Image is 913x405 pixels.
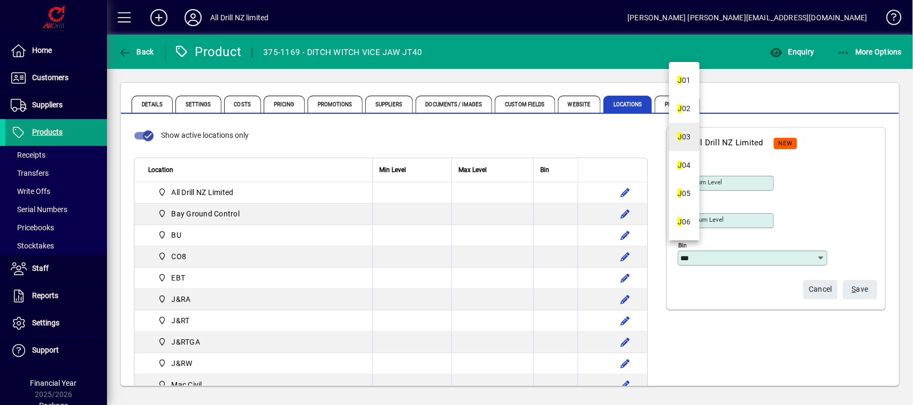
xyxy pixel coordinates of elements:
[308,96,363,113] span: Promotions
[264,96,305,113] span: Pricing
[30,379,77,387] span: Financial Year
[154,186,238,199] span: All Drill NZ Limited
[416,96,493,113] span: Documents / Images
[210,9,269,26] div: All Drill NZ limited
[680,178,722,186] mat-label: Minimum level
[678,242,687,249] mat-label: Bin
[32,128,63,136] span: Products
[678,104,682,113] em: J
[154,271,189,284] span: EBT
[365,96,413,113] span: Suppliers
[770,48,814,56] span: Enquiry
[172,358,193,369] span: J&RW
[834,42,905,61] button: More Options
[5,92,107,119] a: Suppliers
[263,44,422,61] div: 375-1169 - DITCH WITCH VICE JAW JT40
[458,164,487,176] span: Max Level
[172,251,187,262] span: CO8
[678,103,691,114] div: 02
[5,164,107,182] a: Transfers
[32,264,49,272] span: Staff
[843,280,877,299] button: Save
[5,219,107,237] a: Pricebooks
[837,48,902,56] span: More Options
[678,133,682,141] em: J
[678,216,691,228] div: 06
[154,293,195,306] span: J&RA
[172,337,201,347] span: J&RTGA
[132,96,173,113] span: Details
[5,237,107,255] a: Stocktakes
[172,187,234,198] span: All Drill NZ Limited
[669,123,700,151] mat-option: J03
[11,151,45,159] span: Receipts
[540,164,549,176] span: Bin
[154,250,190,263] span: CO8
[669,151,700,180] mat-option: J04
[32,346,59,354] span: Support
[603,96,652,113] span: Locations
[118,48,154,56] span: Back
[627,9,868,26] div: [PERSON_NAME] [PERSON_NAME][EMAIL_ADDRESS][DOMAIN_NAME]
[5,146,107,164] a: Receipts
[678,161,682,169] em: J
[172,272,186,283] span: EBT
[148,164,173,176] span: Location
[678,160,691,171] div: 04
[803,280,838,299] button: Cancel
[172,379,202,390] span: Mac Civil
[5,200,107,219] a: Serial Numbers
[678,188,691,199] div: 05
[655,96,700,113] span: Prompts
[172,230,182,240] span: BU
[154,207,244,220] span: Bay Ground Control
[32,73,68,82] span: Customers
[172,294,191,305] span: J&RA
[667,130,693,155] app-page-header-button: Back
[172,315,190,326] span: J&RT
[32,318,59,327] span: Settings
[5,283,107,309] a: Reports
[678,189,682,198] em: J
[852,281,869,298] span: ave
[154,229,186,242] span: BU
[678,217,682,226] em: J
[32,100,63,109] span: Suppliers
[678,76,682,84] em: J
[154,357,197,370] span: J&RW
[669,208,700,236] mat-option: J06
[680,216,724,223] mat-label: Maximum level
[809,281,832,298] span: Cancel
[11,242,54,250] span: Stocktakes
[767,42,817,61] button: Enquiry
[174,43,242,60] div: Product
[379,164,406,176] span: Min Level
[32,46,52,54] span: Home
[669,66,700,95] mat-option: J01
[5,37,107,64] a: Home
[5,337,107,364] a: Support
[176,8,210,27] button: Profile
[142,8,176,27] button: Add
[116,42,157,61] button: Back
[558,96,601,113] span: Website
[11,223,54,232] span: Pricebooks
[32,291,58,300] span: Reports
[852,285,856,293] span: S
[5,65,107,91] a: Customers
[693,134,763,151] div: All Drill NZ Limited
[11,205,67,214] span: Serial Numbers
[669,95,700,123] mat-option: J02
[154,336,204,348] span: J&RTGA
[5,182,107,200] a: Write Offs
[778,140,793,147] span: NEW
[495,96,555,113] span: Custom Fields
[678,131,691,143] div: 03
[172,208,240,219] span: Bay Ground Control
[175,96,221,113] span: Settings
[5,255,107,282] a: Staff
[11,187,50,196] span: Write Offs
[669,180,700,208] mat-option: J05
[5,310,107,337] a: Settings
[154,378,206,391] span: Mac Civil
